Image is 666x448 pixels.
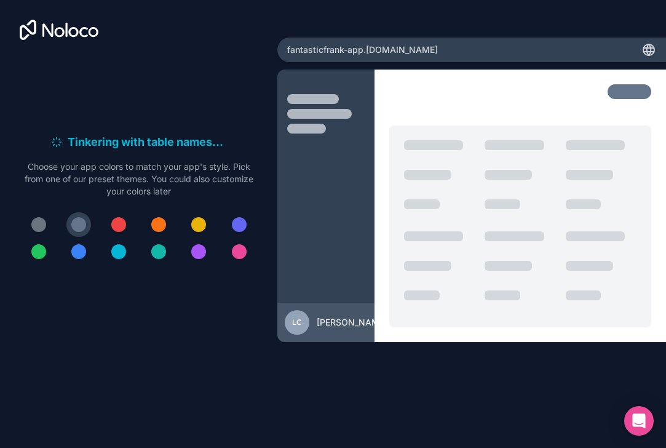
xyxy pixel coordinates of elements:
[212,134,216,151] span: .
[317,316,387,329] span: [PERSON_NAME]
[292,318,302,327] span: LC
[68,134,227,151] h6: Tinkering with table names
[20,161,258,198] p: Choose your app colors to match your app's style. Pick from one of our preset themes. You could a...
[624,406,654,436] div: Open Intercom Messenger
[287,44,438,56] span: fantasticfrank-app .[DOMAIN_NAME]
